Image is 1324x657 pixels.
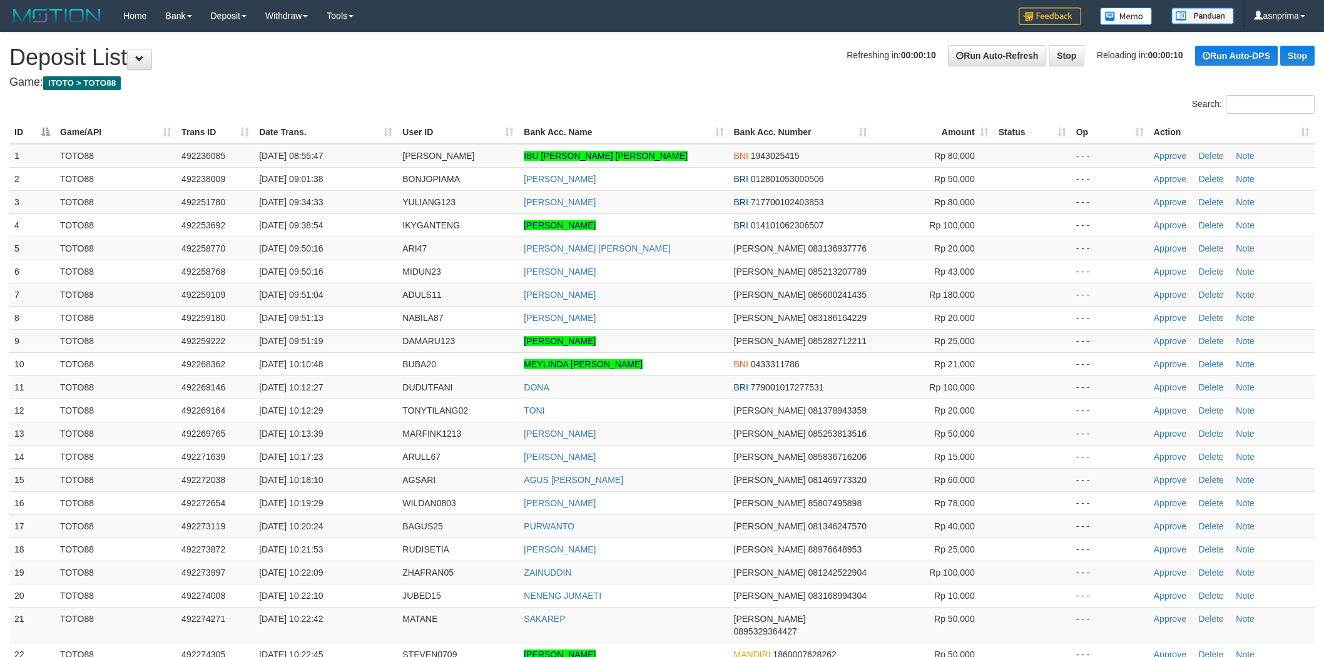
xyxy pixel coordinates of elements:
[1149,121,1315,144] th: Action: activate to sort column ascending
[181,382,225,392] span: 492269146
[808,475,867,485] span: Copy 081469773320 to clipboard
[55,121,176,144] th: Game/API: activate to sort column ascending
[524,359,643,369] a: MEYLINDA [PERSON_NAME]
[734,405,806,415] span: [PERSON_NAME]
[1236,313,1255,323] a: Note
[1154,243,1186,253] a: Approve
[9,6,104,25] img: MOTION_logo.png
[934,336,975,346] span: Rp 25,000
[734,568,806,578] span: [PERSON_NAME]
[524,498,596,508] a: [PERSON_NAME]
[402,521,443,531] span: BAGUS25
[808,267,867,277] span: Copy 085213207789 to clipboard
[734,521,806,531] span: [PERSON_NAME]
[1198,498,1223,508] a: Delete
[55,399,176,422] td: TOTO88
[934,498,975,508] span: Rp 78,000
[55,306,176,329] td: TOTO88
[1154,267,1186,277] a: Approve
[402,405,468,415] span: TONYTILANG02
[1071,306,1149,329] td: - - -
[259,174,323,184] span: [DATE] 09:01:38
[524,475,623,485] a: AGUS [PERSON_NAME]
[1071,445,1149,468] td: - - -
[808,405,867,415] span: Copy 081378943359 to clipboard
[1071,121,1149,144] th: Op: activate to sort column ascending
[1236,498,1255,508] a: Note
[9,76,1315,89] h4: Game:
[259,336,323,346] span: [DATE] 09:51:19
[254,121,397,144] th: Date Trans.: activate to sort column ascending
[524,151,687,161] a: IBU [PERSON_NAME] [PERSON_NAME]
[9,45,1315,70] h1: Deposit List
[259,498,323,508] span: [DATE] 10:19:29
[9,561,55,584] td: 19
[397,121,519,144] th: User ID: activate to sort column ascending
[1154,382,1186,392] a: Approve
[1236,382,1255,392] a: Note
[808,498,862,508] span: Copy 85807495898 to clipboard
[934,151,975,161] span: Rp 80,000
[934,359,975,369] span: Rp 21,000
[734,267,806,277] span: [PERSON_NAME]
[1154,313,1186,323] a: Approve
[519,121,728,144] th: Bank Acc. Name: activate to sort column ascending
[1154,521,1186,531] a: Approve
[1236,290,1255,300] a: Note
[1236,405,1255,415] a: Note
[808,290,867,300] span: Copy 085600241435 to clipboard
[259,313,323,323] span: [DATE] 09:51:13
[1154,197,1186,207] a: Approve
[1071,167,1149,190] td: - - -
[402,267,440,277] span: MIDUN23
[934,521,975,531] span: Rp 40,000
[524,568,571,578] a: ZAINUDDIN
[1071,422,1149,445] td: - - -
[1154,174,1186,184] a: Approve
[729,121,872,144] th: Bank Acc. Number: activate to sort column ascending
[734,174,748,184] span: BRI
[734,197,748,207] span: BRI
[1097,50,1183,60] span: Reloading in:
[1236,521,1255,531] a: Note
[259,429,323,439] span: [DATE] 10:13:39
[181,220,225,230] span: 492253692
[524,544,596,554] a: [PERSON_NAME]
[181,429,225,439] span: 492269765
[1071,213,1149,237] td: - - -
[55,584,176,607] td: TOTO88
[751,220,824,230] span: Copy 014101062306507 to clipboard
[1071,144,1149,168] td: - - -
[181,544,225,554] span: 492273872
[9,537,55,561] td: 18
[1198,521,1223,531] a: Delete
[55,561,176,584] td: TOTO88
[734,359,748,369] span: BNI
[259,568,323,578] span: [DATE] 10:22:09
[1154,429,1186,439] a: Approve
[808,568,867,578] span: Copy 081242522904 to clipboard
[524,313,596,323] a: [PERSON_NAME]
[9,399,55,422] td: 12
[1154,405,1186,415] a: Approve
[9,283,55,306] td: 7
[847,50,935,60] span: Refreshing in:
[734,151,748,161] span: BNI
[994,121,1071,144] th: Status: activate to sort column ascending
[808,452,867,462] span: Copy 085836716206 to clipboard
[259,452,323,462] span: [DATE] 10:17:23
[934,174,975,184] span: Rp 50,000
[402,313,443,323] span: NABILA87
[55,167,176,190] td: TOTO88
[1019,8,1081,25] img: Feedback.jpg
[1192,95,1315,114] label: Search:
[402,290,441,300] span: ADULS11
[181,197,225,207] span: 492251780
[9,237,55,260] td: 5
[259,382,323,392] span: [DATE] 10:12:27
[259,359,323,369] span: [DATE] 10:10:48
[1071,514,1149,537] td: - - -
[929,290,974,300] span: Rp 180,000
[1154,452,1186,462] a: Approve
[402,243,427,253] span: ARI47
